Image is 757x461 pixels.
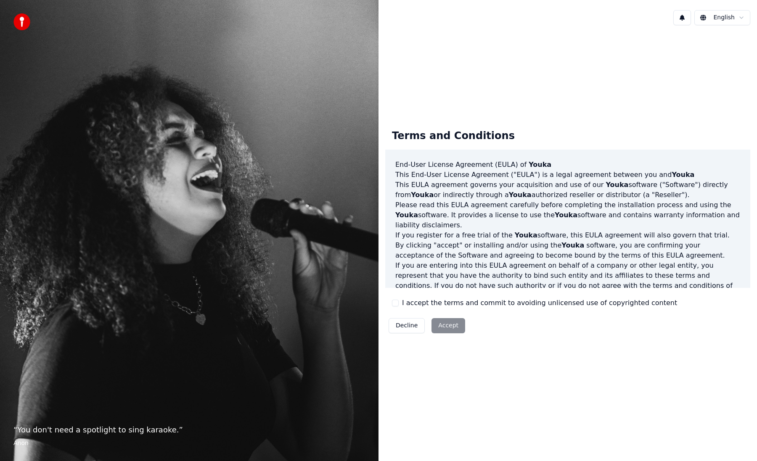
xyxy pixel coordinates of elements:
span: Youka [515,231,537,239]
p: This EULA agreement governs your acquisition and use of our software ("Software") directly from o... [395,180,740,200]
footer: Anon [13,439,365,448]
span: Youka [555,211,577,219]
p: “ You don't need a spotlight to sing karaoke. ” [13,424,365,436]
div: Terms and Conditions [385,123,521,150]
button: Decline [389,318,425,333]
span: Youka [529,161,551,169]
p: This End-User License Agreement ("EULA") is a legal agreement between you and [395,170,740,180]
span: Youka [509,191,532,199]
h3: End-User License Agreement (EULA) of [395,160,740,170]
p: Please read this EULA agreement carefully before completing the installation process and using th... [395,200,740,230]
p: If you are entering into this EULA agreement on behalf of a company or other legal entity, you re... [395,261,740,311]
p: If you register for a free trial of the software, this EULA agreement will also govern that trial... [395,230,740,261]
span: Youka [395,211,418,219]
span: Youka [606,181,628,189]
span: Youka [561,241,584,249]
span: Youka [672,171,694,179]
img: youka [13,13,30,30]
label: I accept the terms and commit to avoiding unlicensed use of copyrighted content [402,298,677,308]
span: Youka [411,191,434,199]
